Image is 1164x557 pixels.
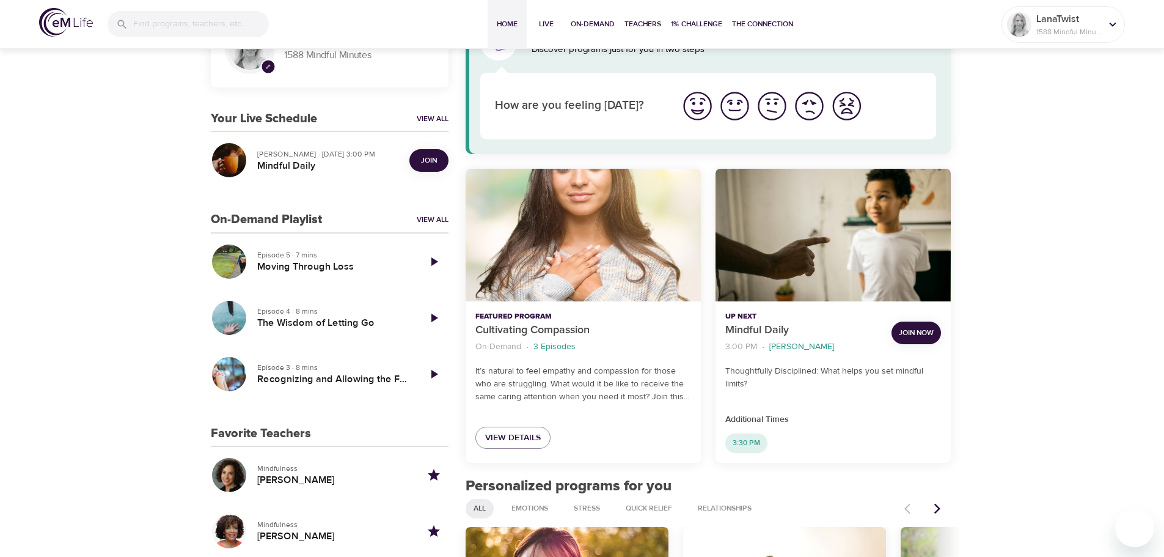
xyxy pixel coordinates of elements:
[475,365,691,404] p: It’s natural to feel empathy and compassion for those who are struggling. What would it be like t...
[753,87,791,125] button: I'm feeling ok
[466,169,701,301] button: Cultivating Compassion
[257,149,400,160] p: [PERSON_NAME] · [DATE] 3:00 PM
[409,149,448,172] button: Join
[475,322,691,339] p: Cultivating Compassion
[257,249,409,260] p: Episode 5 · 7 mins
[257,317,409,330] h5: The Wisdom of Letting Go
[571,18,615,31] span: On-Demand
[624,18,661,31] span: Teachers
[211,300,247,336] button: The Wisdom of Letting Go
[725,311,882,322] p: Up Next
[419,247,448,276] a: Play Episode
[257,530,409,543] h5: [PERSON_NAME]
[417,114,448,124] a: View All
[257,474,409,487] h5: [PERSON_NAME]
[725,365,941,391] p: Thoughtfully Disciplined: What helps you set mindful limits?
[725,341,757,353] p: 3:00 PM
[284,48,434,62] p: 1588 Mindful Minutes
[257,260,409,273] h5: Moving Through Loss
[211,457,247,493] button: Profile for Ninette Hupp
[475,339,691,355] nav: breadcrumb
[257,373,409,386] h5: Recognizing and Allowing the Feelings of Loss
[211,243,247,280] button: Moving Through Loss
[566,503,607,514] span: Stress
[211,112,317,126] h3: Your Live Schedule
[618,499,680,518] div: Quick Relief
[257,160,400,172] h5: Mindful Daily
[475,341,521,353] p: On-Demand
[504,503,555,514] span: Emotions
[725,433,767,453] div: 3:30 PM
[690,503,759,514] span: Relationships
[466,503,493,514] span: All
[211,356,247,393] button: Recognizing and Allowing the Feelings of Loss
[475,427,551,449] a: View Details
[495,97,664,115] p: How are you feeling [DATE]?
[718,89,752,123] img: good
[924,495,951,522] button: Next items
[681,89,714,123] img: great
[792,89,826,123] img: bad
[716,87,753,125] button: I'm feeling good
[532,43,937,57] p: Discover programs just for you in two steps
[533,341,576,353] p: 3 Episodes
[671,18,722,31] span: 1% Challenge
[39,8,93,37] img: logo
[466,478,951,495] h2: Personalized programs for you
[1036,12,1101,26] p: LanaTwist
[755,89,789,123] img: ok
[257,362,409,373] p: Episode 3 · 8 mins
[257,519,409,530] p: Mindfulness
[133,11,269,37] input: Find programs, teachers, etc...
[503,499,556,518] div: Emotions
[485,430,541,446] span: View Details
[725,339,882,355] nav: breadcrumb
[830,89,863,123] img: worst
[679,87,716,125] button: I'm feeling great
[526,339,529,355] li: ·
[211,427,311,441] h3: Favorite Teachers
[716,169,951,301] button: Mindful Daily
[769,341,834,353] p: [PERSON_NAME]
[532,18,561,31] span: Live
[211,513,247,550] button: Profile for Janet Alston Jackson
[791,87,828,125] button: I'm feeling bad
[891,322,941,344] button: Join Now
[475,311,691,322] p: Featured Program
[466,499,494,518] div: All
[899,326,934,339] span: Join Now
[690,499,760,518] div: Relationships
[417,215,448,225] a: View All
[732,18,793,31] span: The Connection
[566,499,608,518] div: Stress
[419,360,448,389] a: Play Episode
[492,18,522,31] span: Home
[828,87,865,125] button: I'm feeling worst
[211,213,322,227] h3: On-Demand Playlist
[1036,26,1101,37] p: 1588 Mindful Minutes
[725,413,941,426] p: Additional Times
[725,438,767,448] span: 3:30 PM
[421,154,437,167] span: Join
[1007,12,1031,37] img: Remy Sharp
[618,503,679,514] span: Quick Relief
[257,463,409,474] p: Mindfulness
[419,303,448,333] a: Play Episode
[1115,508,1154,547] iframe: Button to launch messaging window
[257,306,409,317] p: Episode 4 · 8 mins
[762,339,764,355] li: ·
[725,322,882,339] p: Mindful Daily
